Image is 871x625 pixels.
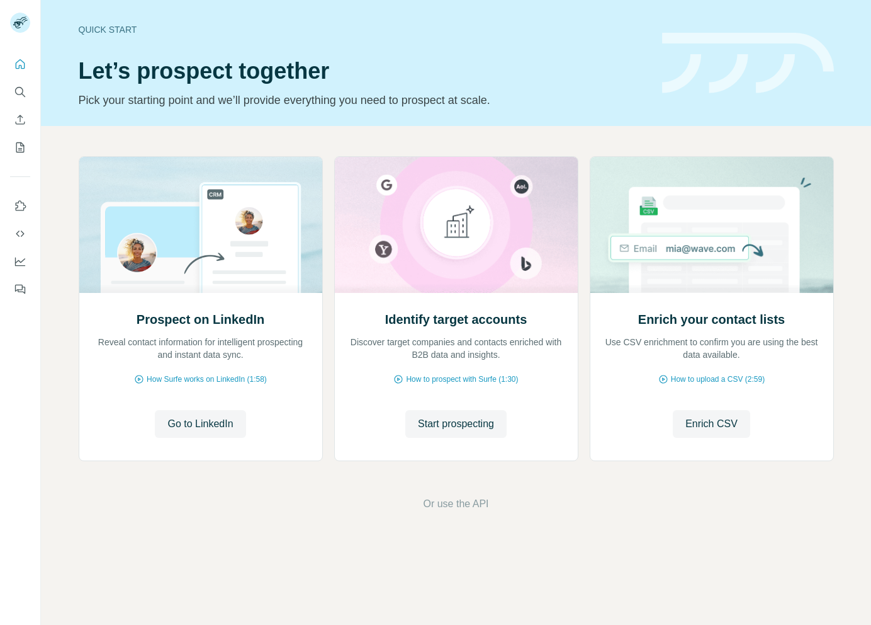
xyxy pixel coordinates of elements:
p: Discover target companies and contacts enriched with B2B data and insights. [347,336,565,361]
img: Enrich your contact lists [590,157,834,293]
button: Quick start [10,53,30,76]
p: Pick your starting point and we’ll provide everything you need to prospect at scale. [79,91,647,109]
span: Enrich CSV [685,416,738,432]
h2: Identify target accounts [385,311,527,328]
span: How to prospect with Surfe (1:30) [406,374,518,385]
span: Start prospecting [418,416,494,432]
p: Use CSV enrichment to confirm you are using the best data available. [603,336,821,361]
button: Enrich CSV [10,108,30,131]
span: Go to LinkedIn [167,416,233,432]
button: Use Surfe on LinkedIn [10,195,30,217]
button: Enrich CSV [673,410,750,438]
span: How to upload a CSV (2:59) [671,374,765,385]
h1: Let’s prospect together [79,59,647,84]
button: Search [10,81,30,103]
img: banner [662,33,834,94]
button: My lists [10,136,30,159]
p: Reveal contact information for intelligent prospecting and instant data sync. [92,336,310,361]
h2: Enrich your contact lists [638,311,785,328]
img: Prospect on LinkedIn [79,157,323,293]
button: Use Surfe API [10,222,30,245]
img: Identify target accounts [334,157,578,293]
span: How Surfe works on LinkedIn (1:58) [147,374,267,385]
button: Start prospecting [405,410,507,438]
button: Go to LinkedIn [155,410,245,438]
button: Or use the API [423,496,488,512]
h2: Prospect on LinkedIn [137,311,264,328]
button: Feedback [10,278,30,301]
div: Quick start [79,23,647,36]
button: Dashboard [10,250,30,273]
